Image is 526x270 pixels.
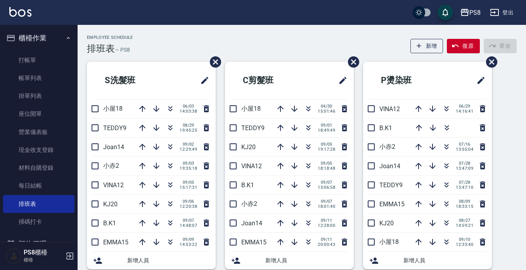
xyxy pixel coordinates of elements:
[241,219,262,227] span: Joan14
[3,177,74,195] a: 每日結帳
[342,51,360,73] span: 刪除班表
[438,5,453,20] button: save
[456,180,473,185] span: 07/28
[196,71,209,90] span: 修改班表的標題
[3,123,74,141] a: 營業儀表板
[241,181,254,189] span: B.K1
[241,105,261,112] span: 小屋18
[103,124,126,132] span: TEDDY9
[241,239,266,246] span: EMMA15
[180,147,197,152] span: 12:29:49
[318,142,335,147] span: 09/05
[24,249,63,256] h5: PS8櫃檯
[87,35,133,40] h2: Employee Schedule
[318,204,335,209] span: 18:01:40
[127,256,209,265] span: 新增人員
[318,199,335,204] span: 09/07
[480,51,498,73] span: 刪除班表
[180,237,197,242] span: 09/09
[180,223,197,228] span: 14:48:07
[3,105,74,123] a: 座位開單
[318,180,335,185] span: 09/07
[318,242,335,247] span: 20:00:43
[456,223,473,228] span: 14:59:21
[3,69,74,87] a: 帳單列表
[379,105,400,113] span: VINA12
[180,185,197,190] span: 15:17:31
[93,66,171,94] h2: S洗髮班
[456,199,473,204] span: 08/09
[241,162,262,170] span: VINA12
[265,256,348,265] span: 新增人員
[3,159,74,177] a: 材料自購登錄
[456,166,473,171] span: 13:47:09
[456,185,473,190] span: 13:47:10
[241,200,257,207] span: 小赤2
[6,248,22,264] img: Person
[231,66,310,94] h2: C剪髮班
[487,5,517,20] button: 登出
[456,147,473,152] span: 13:55:04
[180,109,197,114] span: 14:03:38
[318,123,335,128] span: 09/01
[103,143,124,151] span: Joan14
[103,200,118,208] span: KJ20
[180,218,197,223] span: 09/07
[180,199,197,204] span: 09/06
[115,46,130,54] h6: — PS8
[318,218,335,223] span: 09/11
[457,5,484,21] button: PS8
[3,51,74,69] a: 打帳單
[87,43,115,54] h3: 排班表
[180,123,197,128] span: 08/29
[3,87,74,105] a: 掛單列表
[318,223,335,228] span: 12:28:00
[472,71,486,90] span: 修改班表的標題
[456,204,473,209] span: 18:33:15
[3,28,74,48] button: 櫃檯作業
[456,142,473,147] span: 07/16
[318,166,335,171] span: 18:18:48
[241,124,265,132] span: TEDDY9
[369,66,448,94] h2: P燙染班
[180,128,197,133] span: 19:45:25
[379,124,392,132] span: B.K1
[225,252,354,269] div: 新增人員
[103,162,119,169] span: 小赤2
[379,200,405,208] span: EMMA15
[318,185,335,190] span: 13:06:58
[456,218,473,223] span: 08/27
[87,252,216,269] div: 新增人員
[318,109,335,114] span: 15:01:46
[180,161,197,166] span: 09/03
[103,239,128,246] span: EMMA15
[180,204,197,209] span: 12:20:38
[334,71,348,90] span: 修改班表的標題
[103,219,116,227] span: B.K1
[3,195,74,213] a: 排班表
[3,234,74,254] button: 預約管理
[363,252,492,269] div: 新增人員
[469,8,481,17] div: PS8
[456,109,473,114] span: 14:16:41
[447,39,480,53] button: 復原
[318,161,335,166] span: 09/05
[180,180,197,185] span: 09/05
[318,128,335,133] span: 18:49:49
[379,181,403,189] span: TEDDY9
[379,162,400,170] span: Joan14
[180,142,197,147] span: 09/02
[456,161,473,166] span: 07/28
[318,237,335,242] span: 09/11
[241,143,256,151] span: KJ20
[379,143,395,150] span: 小赤2
[3,213,74,231] a: 掃碼打卡
[204,51,222,73] span: 刪除班表
[180,242,197,247] span: 14:53:22
[103,105,123,112] span: 小屋18
[318,147,335,152] span: 19:17:28
[410,39,443,53] button: 新增
[103,181,124,189] span: VINA12
[379,219,394,227] span: KJ20
[180,166,197,171] span: 19:35:18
